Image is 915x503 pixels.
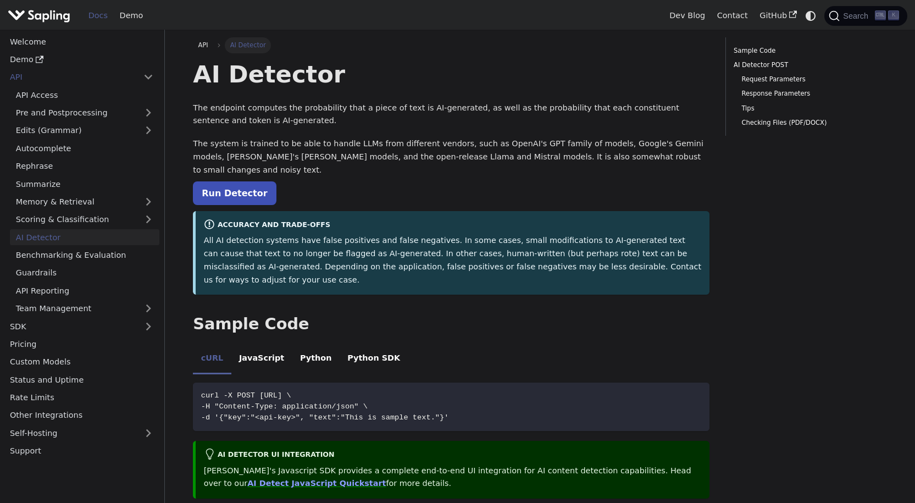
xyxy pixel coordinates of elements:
[10,212,159,228] a: Scoring & Classification
[753,7,802,24] a: GitHub
[10,140,159,156] a: Autocomplete
[137,69,159,85] button: Collapse sidebar category 'API'
[292,344,340,375] li: Python
[10,247,159,263] a: Benchmarking & Evaluation
[741,89,879,99] a: Response Parameters
[231,344,292,375] li: JavaScript
[201,402,368,411] span: -H "Content-Type: application/json" \
[734,60,883,70] a: AI Detector POST
[10,123,159,139] a: Edits (Grammar)
[201,391,291,400] span: curl -X POST [URL] \
[8,8,70,24] img: Sapling.ai
[4,354,159,370] a: Custom Models
[193,137,709,176] p: The system is trained to be able to handle LLMs from different vendors, such as OpenAI's GPT fami...
[4,336,159,352] a: Pricing
[204,234,702,286] p: All AI detection systems have false positives and false negatives. In some cases, small modificat...
[10,158,159,174] a: Rephrase
[741,118,879,128] a: Checking Files (PDF/DOCX)
[193,181,276,205] a: Run Detector
[137,318,159,334] button: Expand sidebar category 'SDK'
[82,7,114,24] a: Docs
[741,74,879,85] a: Request Parameters
[340,344,408,375] li: Python SDK
[10,194,159,210] a: Memory & Retrieval
[10,265,159,281] a: Guardrails
[10,283,159,299] a: API Reporting
[4,52,159,68] a: Demo
[663,7,711,24] a: Dev Blog
[4,69,137,85] a: API
[193,37,213,53] a: API
[193,102,709,128] p: The endpoint computes the probability that a piece of text is AI-generated, as well as the probab...
[193,344,231,375] li: cURL
[888,10,899,20] kbd: K
[4,372,159,388] a: Status and Uptime
[247,479,386,488] a: AI Detect JavaScript Quickstart
[824,6,907,26] button: Search (Ctrl+K)
[4,318,137,334] a: SDK
[204,219,702,232] div: Accuracy and Trade-offs
[193,314,709,334] h2: Sample Code
[198,41,208,49] span: API
[803,8,819,24] button: Switch between dark and light mode (currently system mode)
[225,37,271,53] span: AI Detector
[114,7,149,24] a: Demo
[204,449,702,462] div: AI Detector UI integration
[10,229,159,245] a: AI Detector
[10,105,159,121] a: Pre and Postprocessing
[741,103,879,114] a: Tips
[204,465,702,491] p: [PERSON_NAME]'s Javascript SDK provides a complete end-to-end UI integration for AI content detec...
[193,37,709,53] nav: Breadcrumbs
[4,443,159,459] a: Support
[711,7,754,24] a: Contact
[10,301,159,317] a: Team Management
[10,176,159,192] a: Summarize
[4,390,159,406] a: Rate Limits
[4,407,159,423] a: Other Integrations
[193,59,709,89] h1: AI Detector
[10,87,159,103] a: API Access
[8,8,74,24] a: Sapling.ai
[4,34,159,49] a: Welcome
[734,46,883,56] a: Sample Code
[840,12,875,20] span: Search
[201,413,449,422] span: -d '{"key":"<api-key>", "text":"This is sample text."}'
[4,425,159,441] a: Self-Hosting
